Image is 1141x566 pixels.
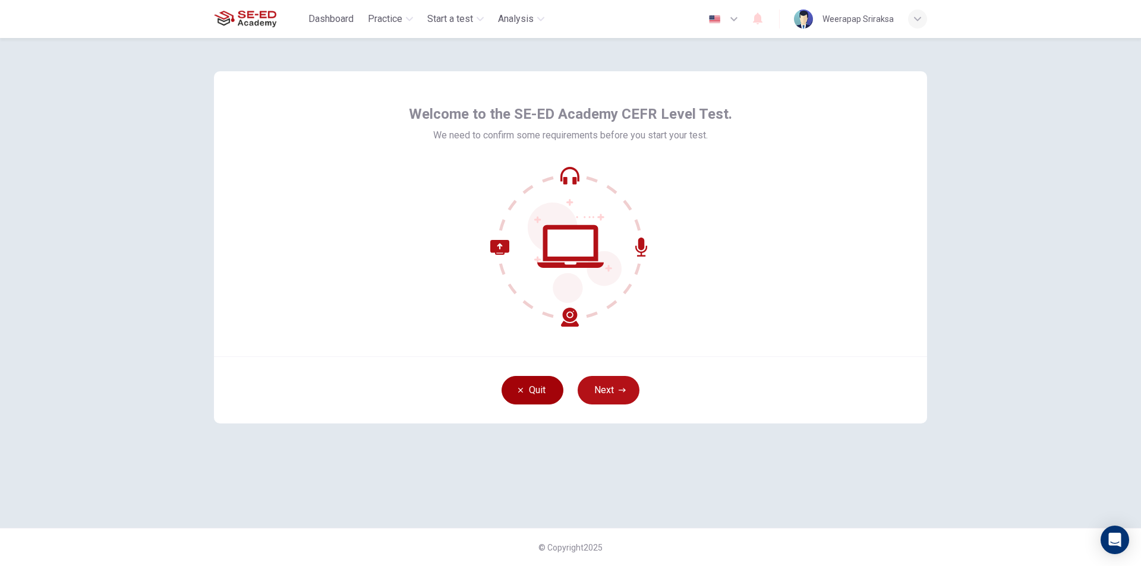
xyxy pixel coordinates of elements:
[498,12,534,26] span: Analysis
[423,8,488,30] button: Start a test
[214,7,304,31] a: SE-ED Academy logo
[308,12,354,26] span: Dashboard
[433,128,708,143] span: We need to confirm some requirements before you start your test.
[363,8,418,30] button: Practice
[538,543,603,552] span: © Copyright 2025
[368,12,402,26] span: Practice
[822,12,894,26] div: Weerapap Sriraksa
[502,376,563,404] button: Quit
[1101,526,1129,554] div: Open Intercom Messenger
[794,10,813,29] img: Profile picture
[409,105,732,124] span: Welcome to the SE-ED Academy CEFR Level Test.
[304,8,358,30] button: Dashboard
[493,8,549,30] button: Analysis
[707,15,722,24] img: en
[427,12,473,26] span: Start a test
[578,376,639,404] button: Next
[214,7,276,31] img: SE-ED Academy logo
